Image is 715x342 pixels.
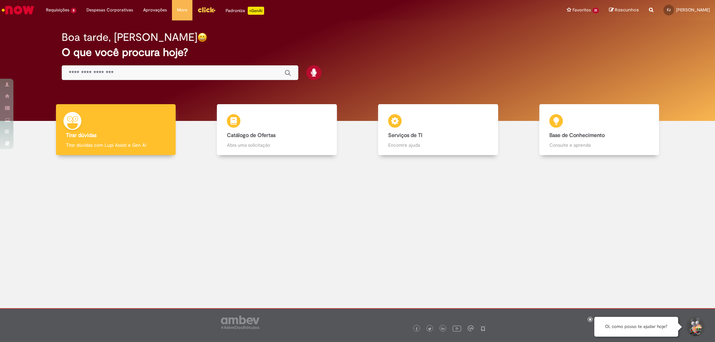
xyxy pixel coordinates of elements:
[226,7,264,15] div: Padroniza
[71,8,76,13] span: 8
[685,317,705,337] button: Iniciar Conversa de Suporte
[549,142,649,148] p: Consulte e aprenda
[1,3,35,17] img: ServiceNow
[480,325,486,331] img: logo_footer_naosei.png
[388,132,422,139] b: Serviços de TI
[609,7,639,13] a: Rascunhos
[35,104,196,155] a: Tirar dúvidas Tirar dúvidas com Lupi Assist e Gen Ai
[388,142,488,148] p: Encontre ajuda
[573,7,591,13] span: Favoritos
[676,7,710,13] span: [PERSON_NAME]
[358,104,519,155] a: Serviços de TI Encontre ajuda
[197,32,207,42] img: happy-face.png
[66,132,97,139] b: Tirar dúvidas
[197,5,216,15] img: click_logo_yellow_360x200.png
[196,104,358,155] a: Catálogo de Ofertas Abra uma solicitação
[227,132,276,139] b: Catálogo de Ofertas
[62,31,197,43] h2: Boa tarde, [PERSON_NAME]
[86,7,133,13] span: Despesas Corporativas
[221,316,259,329] img: logo_footer_ambev_rotulo_gray.png
[592,8,599,13] span: 21
[62,47,653,58] h2: O que você procura hoje?
[66,142,166,148] p: Tirar dúvidas com Lupi Assist e Gen Ai
[441,327,444,331] img: logo_footer_linkedin.png
[428,327,431,331] img: logo_footer_twitter.png
[468,325,474,331] img: logo_footer_workplace.png
[594,317,678,337] div: Oi, como posso te ajudar hoje?
[667,8,670,12] span: FJ
[248,7,264,15] p: +GenAi
[549,132,605,139] b: Base de Conhecimento
[227,142,326,148] p: Abra uma solicitação
[143,7,167,13] span: Aprovações
[519,104,680,155] a: Base de Conhecimento Consulte e aprenda
[46,7,69,13] span: Requisições
[415,327,418,331] img: logo_footer_facebook.png
[615,7,639,13] span: Rascunhos
[177,7,187,13] span: More
[453,324,461,333] img: logo_footer_youtube.png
